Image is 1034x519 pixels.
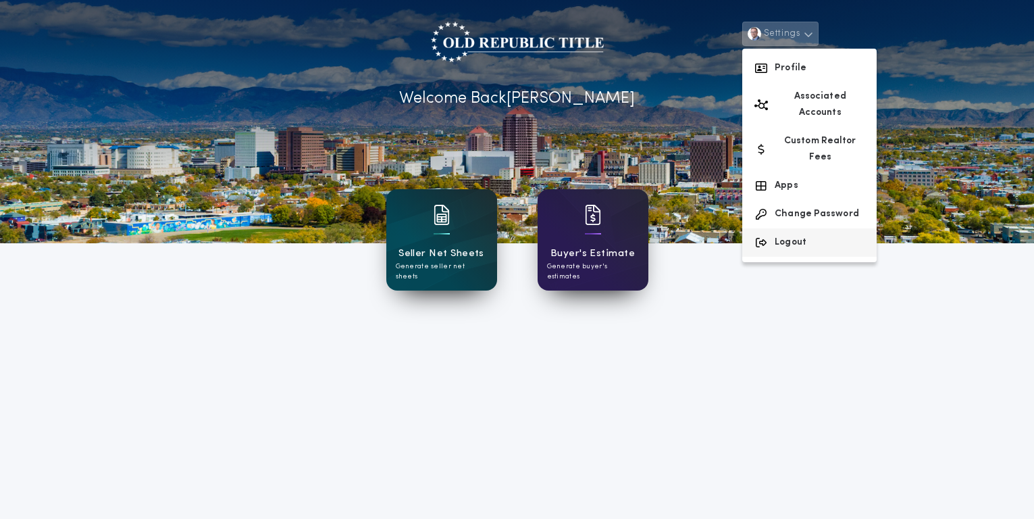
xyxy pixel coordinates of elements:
[742,228,877,257] button: Logout
[585,205,601,225] img: card icon
[742,22,818,46] button: Settings
[748,27,761,41] img: user avatar
[431,22,604,62] img: account-logo
[742,49,877,262] div: Settings
[742,127,877,172] button: Custom Realtor Fees
[742,200,877,228] button: Change Password
[742,82,877,127] button: Associated Accounts
[386,189,497,291] a: card iconSeller Net SheetsGenerate seller net sheets
[396,262,488,282] p: Generate seller net sheets
[742,54,877,82] button: Profile
[399,86,635,111] p: Welcome Back [PERSON_NAME]
[550,246,635,262] h1: Buyer's Estimate
[434,205,450,225] img: card icon
[547,262,639,282] p: Generate buyer's estimates
[742,172,877,200] button: Apps
[538,189,648,291] a: card iconBuyer's EstimateGenerate buyer's estimates
[398,246,484,262] h1: Seller Net Sheets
